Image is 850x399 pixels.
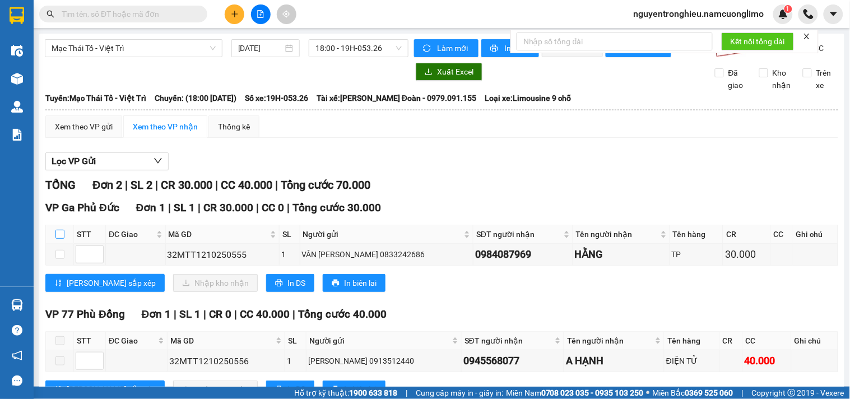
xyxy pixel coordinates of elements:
[437,66,473,78] span: Xuất Excel
[788,389,796,397] span: copyright
[266,381,314,398] button: printerIn DS
[131,178,152,192] span: SL 2
[174,201,195,214] span: SL 1
[566,353,662,369] div: A HẠNH
[292,308,295,321] span: |
[287,201,290,214] span: |
[425,68,433,77] span: download
[287,383,305,396] span: In DS
[778,9,788,19] img: icon-new-feature
[12,350,22,361] span: notification
[575,247,668,262] div: HẰNG
[768,67,796,91] span: Kho nhận
[653,387,733,399] span: Miền Bắc
[745,353,789,369] div: 40.000
[742,387,744,399] span: |
[344,277,377,289] span: In biên lai
[11,101,23,113] img: warehouse-icon
[475,247,570,262] div: 0984087969
[10,7,24,24] img: logo-vxr
[231,10,239,18] span: plus
[109,335,156,347] span: ĐC Giao
[168,201,171,214] span: |
[281,248,298,261] div: 1
[414,39,479,57] button: syncLàm mới
[45,201,119,214] span: VP Ga Phủ Đức
[504,42,530,54] span: In phơi
[62,8,194,20] input: Tìm tên, số ĐT hoặc mã đơn
[666,355,718,367] div: ĐIỆN TỬ
[125,178,128,192] span: |
[323,274,385,292] button: printerIn biên lai
[179,308,201,321] span: SL 1
[215,178,218,192] span: |
[11,299,23,311] img: warehouse-icon
[161,178,212,192] span: CR 30.000
[308,355,459,367] div: [PERSON_NAME] 0913512440
[238,42,284,54] input: 12/10/2025
[173,381,258,398] button: downloadNhập kho nhận
[240,308,290,321] span: CC 40.000
[287,277,305,289] span: In DS
[344,383,377,396] span: In biên lai
[275,279,283,288] span: printer
[771,225,793,244] th: CC
[168,350,285,372] td: 32MTT1210250556
[55,120,113,133] div: Xem theo VP gửi
[298,308,387,321] span: Tổng cước 40.000
[517,33,713,50] input: Nhập số tổng đài
[47,10,54,18] span: search
[720,332,743,350] th: CR
[92,178,122,192] span: Đơn 2
[829,9,839,19] span: caret-down
[54,386,62,395] span: sort-ascending
[784,5,792,13] sup: 1
[45,308,125,321] span: VP 77 Phù Đổng
[485,92,571,104] span: Loại xe: Limousine 9 chỗ
[287,355,304,367] div: 1
[564,350,665,372] td: A HẠNH
[45,381,165,398] button: sort-ascending[PERSON_NAME] sắp xếp
[11,45,23,57] img: warehouse-icon
[323,381,385,398] button: printerIn biên lai
[52,154,96,168] span: Lọc VP Gửi
[416,63,482,81] button: downloadXuất Excel
[109,228,154,240] span: ĐC Giao
[731,35,785,48] span: Kết nối tổng đài
[142,308,171,321] span: Đơn 1
[812,67,839,91] span: Trên xe
[567,335,653,347] span: Tên người nhận
[275,178,278,192] span: |
[45,274,165,292] button: sort-ascending[PERSON_NAME] sắp xếp
[234,308,237,321] span: |
[724,67,751,91] span: Đã giao
[463,353,562,369] div: 0945568077
[332,386,340,395] span: printer
[406,387,407,399] span: |
[67,383,156,396] span: [PERSON_NAME] sắp xếp
[625,7,773,21] span: nguyentronghieu.namcuonglimo
[155,178,158,192] span: |
[251,4,271,24] button: file-add
[315,40,402,57] span: 18:00 - 19H-053.26
[462,350,564,372] td: 0945568077
[277,4,296,24] button: aim
[416,387,503,399] span: Cung cấp máy in - giấy in:
[541,388,644,397] strong: 0708 023 035 - 0935 103 250
[793,225,838,244] th: Ghi chú
[275,386,283,395] span: printer
[74,225,106,244] th: STT
[743,332,792,350] th: CC
[203,201,253,214] span: CR 30.000
[262,201,284,214] span: CC 0
[647,391,650,395] span: ⚪️
[506,387,644,399] span: Miền Nam
[309,335,450,347] span: Người gửi
[792,332,838,350] th: Ghi chú
[473,244,573,266] td: 0984087969
[54,279,62,288] span: sort-ascending
[437,42,470,54] span: Làm mới
[174,308,176,321] span: |
[12,325,22,336] span: question-circle
[45,152,169,170] button: Lọc VP Gửi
